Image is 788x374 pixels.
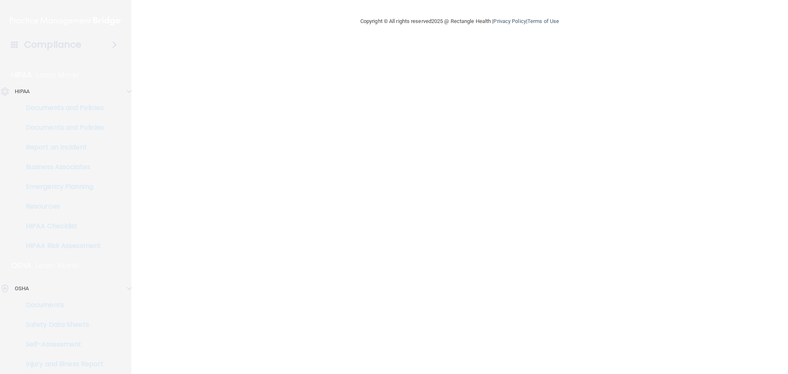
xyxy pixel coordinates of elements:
p: OSHA [11,261,32,271]
p: OSHA [15,284,29,294]
p: Documents and Policies [5,104,117,112]
p: Learn More! [36,70,80,80]
a: Privacy Policy [493,18,526,24]
p: Report an Incident [5,143,117,151]
p: Learn More! [36,261,79,271]
div: Copyright © All rights reserved 2025 @ Rectangle Health | | [310,8,609,34]
p: HIPAA [11,70,32,80]
p: Documents [5,301,117,309]
p: Emergency Planning [5,183,117,191]
h4: Compliance [24,39,81,50]
p: Resources [5,202,117,211]
p: Injury and Illness Report [5,360,117,368]
p: HIPAA Risk Assessment [5,242,117,250]
p: HIPAA Checklist [5,222,117,230]
p: Business Associates [5,163,117,171]
p: Documents and Policies [5,124,117,132]
p: Safety Data Sheets [5,321,117,329]
img: PMB logo [10,13,121,29]
p: HIPAA [15,87,30,96]
a: Terms of Use [527,18,559,24]
p: Self-Assessment [5,340,117,349]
